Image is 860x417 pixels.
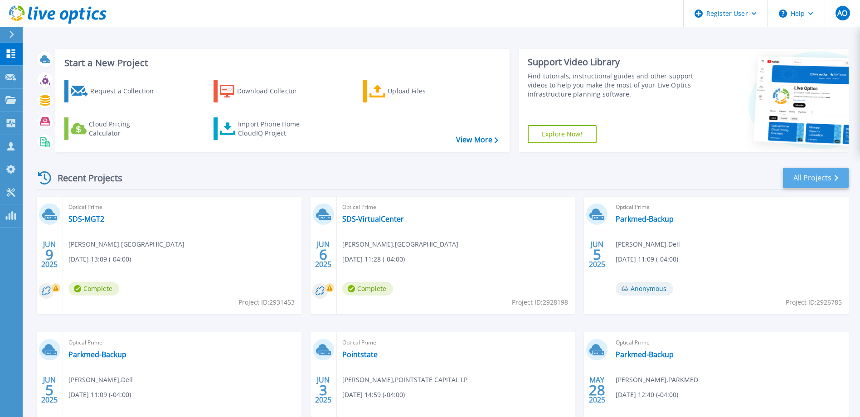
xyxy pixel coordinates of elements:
[616,214,674,223] a: Parkmed-Backup
[528,72,696,99] div: Find tutorials, instructional guides and other support videos to help you make the most of your L...
[342,214,404,223] a: SDS-VirtualCenter
[786,297,842,307] span: Project ID: 2926785
[68,390,131,400] span: [DATE] 11:09 (-04:00)
[68,202,296,212] span: Optical Prime
[456,136,498,144] a: View More
[589,386,605,394] span: 28
[68,350,126,359] a: Parkmed-Backup
[68,214,104,223] a: SDS-MGT2
[68,282,119,296] span: Complete
[616,390,678,400] span: [DATE] 12:40 (-04:00)
[68,239,185,249] span: [PERSON_NAME] , [GEOGRAPHIC_DATA]
[783,168,849,188] a: All Projects
[616,254,678,264] span: [DATE] 11:09 (-04:00)
[388,82,460,100] div: Upload Files
[363,80,464,102] a: Upload Files
[319,386,327,394] span: 3
[64,58,498,68] h3: Start a New Project
[90,82,163,100] div: Request a Collection
[45,251,53,258] span: 9
[35,167,135,189] div: Recent Projects
[237,82,310,100] div: Download Collector
[342,254,405,264] span: [DATE] 11:28 (-04:00)
[616,338,843,348] span: Optical Prime
[512,297,568,307] span: Project ID: 2928198
[616,375,698,385] span: [PERSON_NAME] , PARKMED
[238,297,295,307] span: Project ID: 2931453
[528,125,597,143] a: Explore Now!
[616,350,674,359] a: Parkmed-Backup
[64,80,165,102] a: Request a Collection
[342,390,405,400] span: [DATE] 14:59 (-04:00)
[64,117,165,140] a: Cloud Pricing Calculator
[342,239,458,249] span: [PERSON_NAME] , [GEOGRAPHIC_DATA]
[837,10,847,17] span: AO
[238,120,309,138] div: Import Phone Home CloudIQ Project
[68,375,133,385] span: [PERSON_NAME] , Dell
[342,338,570,348] span: Optical Prime
[588,373,606,407] div: MAY 2025
[214,80,315,102] a: Download Collector
[68,338,296,348] span: Optical Prime
[342,202,570,212] span: Optical Prime
[616,202,843,212] span: Optical Prime
[41,373,58,407] div: JUN 2025
[41,238,58,271] div: JUN 2025
[593,251,601,258] span: 5
[68,254,131,264] span: [DATE] 13:09 (-04:00)
[616,239,680,249] span: [PERSON_NAME] , Dell
[45,386,53,394] span: 5
[319,251,327,258] span: 6
[588,238,606,271] div: JUN 2025
[315,238,332,271] div: JUN 2025
[528,56,696,68] div: Support Video Library
[616,282,673,296] span: Anonymous
[315,373,332,407] div: JUN 2025
[342,350,378,359] a: Pointstate
[342,282,393,296] span: Complete
[342,375,467,385] span: [PERSON_NAME] , POINTSTATE CAPITAL LP
[89,120,161,138] div: Cloud Pricing Calculator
